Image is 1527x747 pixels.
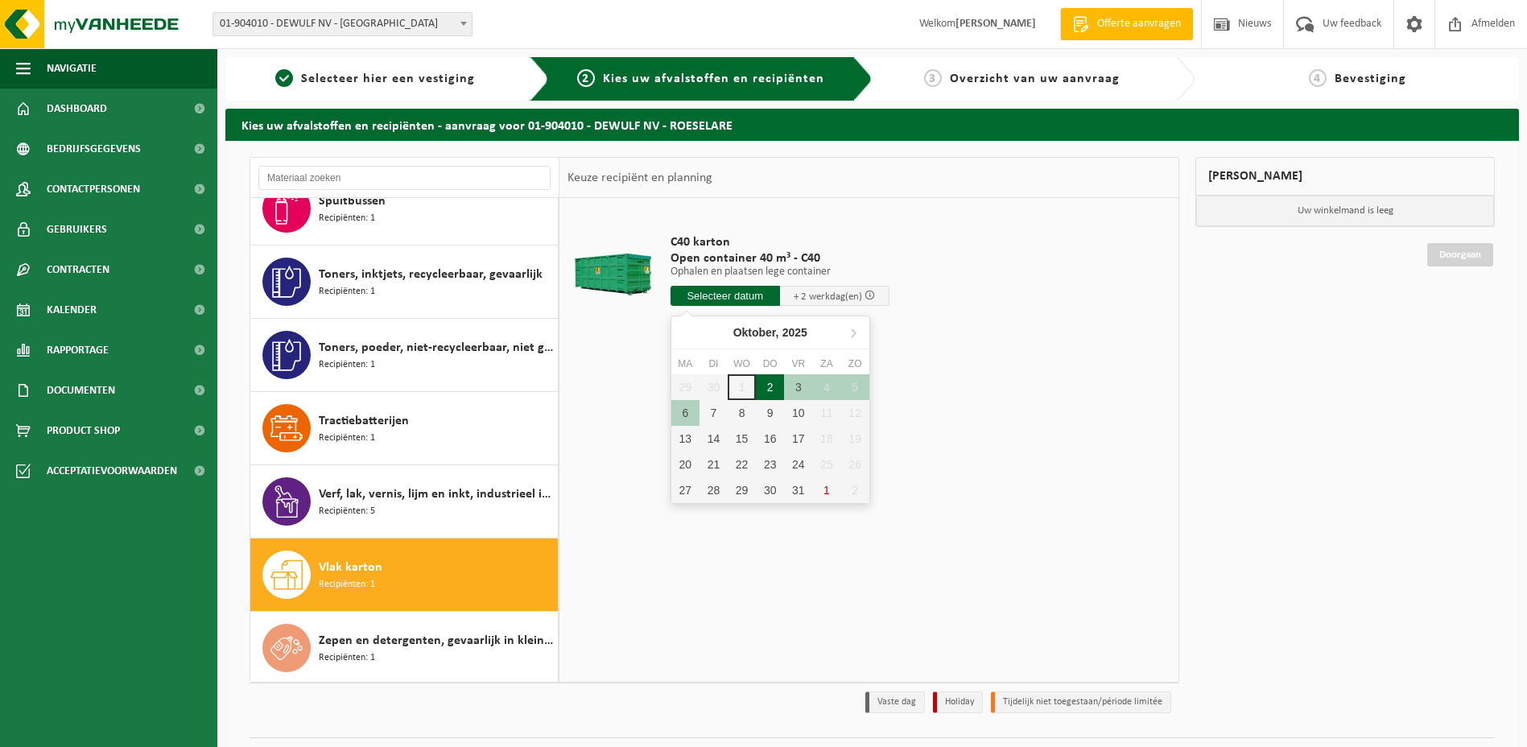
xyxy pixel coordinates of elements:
[1427,243,1493,266] a: Doorgaan
[301,72,475,85] span: Selecteer hier een vestiging
[47,290,97,330] span: Kalender
[756,374,784,400] div: 2
[794,291,862,302] span: + 2 werkdag(en)
[47,48,97,89] span: Navigatie
[1196,196,1494,226] p: Uw winkelmand is leeg
[603,72,824,85] span: Kies uw afvalstoffen en recipiënten
[841,356,869,372] div: zo
[319,631,554,650] span: Zepen en detergenten, gevaarlijk in kleinverpakking
[319,485,554,504] span: Verf, lak, vernis, lijm en inkt, industrieel in kleinverpakking
[671,452,700,477] div: 20
[319,265,543,284] span: Toners, inktjets, recycleerbaar, gevaarlijk
[258,166,551,190] input: Materiaal zoeken
[728,452,756,477] div: 22
[865,691,925,713] li: Vaste dag
[756,477,784,503] div: 30
[319,504,375,519] span: Recipiënten: 5
[1335,72,1406,85] span: Bevestiging
[250,539,559,612] button: Vlak karton Recipiënten: 1
[756,400,784,426] div: 9
[559,158,720,198] div: Keuze recipiënt en planning
[319,357,375,373] span: Recipiënten: 1
[756,452,784,477] div: 23
[319,338,554,357] span: Toners, poeder, niet-recycleerbaar, niet gevaarlijk
[250,246,559,319] button: Toners, inktjets, recycleerbaar, gevaarlijk Recipiënten: 1
[225,109,1519,140] h2: Kies uw afvalstoffen en recipiënten - aanvraag voor 01-904010 - DEWULF NV - ROESELARE
[319,192,386,211] span: Spuitbussen
[47,250,109,290] span: Contracten
[671,400,700,426] div: 6
[700,400,728,426] div: 7
[671,426,700,452] div: 13
[250,392,559,465] button: Tractiebatterijen Recipiënten: 1
[319,431,375,446] span: Recipiënten: 1
[47,169,140,209] span: Contactpersonen
[812,356,840,372] div: za
[727,320,814,345] div: Oktober,
[728,477,756,503] div: 29
[700,452,728,477] div: 21
[577,69,595,87] span: 2
[47,330,109,370] span: Rapportage
[319,558,382,577] span: Vlak karton
[700,426,728,452] div: 14
[47,209,107,250] span: Gebruikers
[319,411,409,431] span: Tractiebatterijen
[250,172,559,246] button: Spuitbussen Recipiënten: 1
[784,400,812,426] div: 10
[950,72,1120,85] span: Overzicht van uw aanvraag
[47,89,107,129] span: Dashboard
[319,211,375,226] span: Recipiënten: 1
[250,319,559,392] button: Toners, poeder, niet-recycleerbaar, niet gevaarlijk Recipiënten: 1
[671,234,889,250] span: C40 karton
[991,691,1171,713] li: Tijdelijk niet toegestaan/période limitée
[728,400,756,426] div: 8
[671,477,700,503] div: 27
[933,691,983,713] li: Holiday
[250,612,559,684] button: Zepen en detergenten, gevaarlijk in kleinverpakking Recipiënten: 1
[47,370,115,411] span: Documenten
[671,286,780,306] input: Selecteer datum
[728,426,756,452] div: 15
[275,69,293,87] span: 1
[955,18,1036,30] strong: [PERSON_NAME]
[700,477,728,503] div: 28
[671,266,889,278] p: Ophalen en plaatsen lege container
[250,465,559,539] button: Verf, lak, vernis, lijm en inkt, industrieel in kleinverpakking Recipiënten: 5
[671,250,889,266] span: Open container 40 m³ - C40
[319,650,375,666] span: Recipiënten: 1
[756,426,784,452] div: 16
[213,13,472,35] span: 01-904010 - DEWULF NV - ROESELARE
[700,356,728,372] div: di
[1195,157,1495,196] div: [PERSON_NAME]
[756,356,784,372] div: do
[784,477,812,503] div: 31
[319,284,375,299] span: Recipiënten: 1
[924,69,942,87] span: 3
[782,327,807,338] i: 2025
[1309,69,1327,87] span: 4
[784,374,812,400] div: 3
[47,129,141,169] span: Bedrijfsgegevens
[47,451,177,491] span: Acceptatievoorwaarden
[233,69,517,89] a: 1Selecteer hier een vestiging
[728,356,756,372] div: wo
[671,356,700,372] div: ma
[213,12,473,36] span: 01-904010 - DEWULF NV - ROESELARE
[784,426,812,452] div: 17
[47,411,120,451] span: Product Shop
[784,356,812,372] div: vr
[784,452,812,477] div: 24
[319,577,375,592] span: Recipiënten: 1
[1093,16,1185,32] span: Offerte aanvragen
[1060,8,1193,40] a: Offerte aanvragen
